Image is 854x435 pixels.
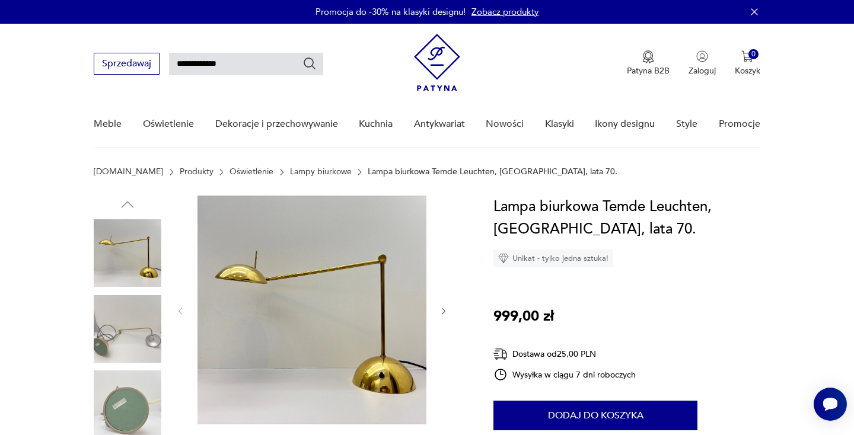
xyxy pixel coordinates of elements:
[493,305,554,328] p: 999,00 zł
[302,56,317,71] button: Szukaj
[414,34,460,91] img: Patyna - sklep z meblami i dekoracjami vintage
[493,347,508,362] img: Ikona dostawy
[359,101,393,147] a: Kuchnia
[486,101,524,147] a: Nowości
[735,50,760,76] button: 0Koszyk
[94,167,163,177] a: [DOMAIN_NAME]
[498,253,509,264] img: Ikona diamentu
[471,6,538,18] a: Zobacz produkty
[493,250,613,267] div: Unikat - tylko jedna sztuka!
[94,53,160,75] button: Sprzedawaj
[414,101,465,147] a: Antykwariat
[197,196,426,424] img: Zdjęcie produktu Lampa biurkowa Temde Leuchten, Niemcy, lata 70.
[627,50,670,76] button: Patyna B2B
[94,295,161,363] img: Zdjęcie produktu Lampa biurkowa Temde Leuchten, Niemcy, lata 70.
[368,167,617,177] p: Lampa biurkowa Temde Leuchten, [GEOGRAPHIC_DATA], lata 70.
[689,50,716,76] button: Zaloguj
[696,50,708,62] img: Ikonka użytkownika
[493,401,697,430] button: Dodaj do koszyka
[94,60,160,69] a: Sprzedawaj
[627,50,670,76] a: Ikona medaluPatyna B2B
[493,367,636,382] div: Wysyłka w ciągu 7 dni roboczych
[94,219,161,287] img: Zdjęcie produktu Lampa biurkowa Temde Leuchten, Niemcy, lata 70.
[215,101,338,147] a: Dekoracje i przechowywanie
[94,101,122,147] a: Meble
[741,50,753,62] img: Ikona koszyka
[290,167,352,177] a: Lampy biurkowe
[748,49,759,59] div: 0
[493,347,636,362] div: Dostawa od 25,00 PLN
[143,101,194,147] a: Oświetlenie
[230,167,273,177] a: Oświetlenie
[627,65,670,76] p: Patyna B2B
[595,101,655,147] a: Ikony designu
[719,101,760,147] a: Promocje
[814,388,847,421] iframe: Smartsupp widget button
[316,6,466,18] p: Promocja do -30% na klasyki designu!
[493,196,760,241] h1: Lampa biurkowa Temde Leuchten, [GEOGRAPHIC_DATA], lata 70.
[689,65,716,76] p: Zaloguj
[545,101,574,147] a: Klasyki
[676,101,697,147] a: Style
[180,167,213,177] a: Produkty
[642,50,654,63] img: Ikona medalu
[735,65,760,76] p: Koszyk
